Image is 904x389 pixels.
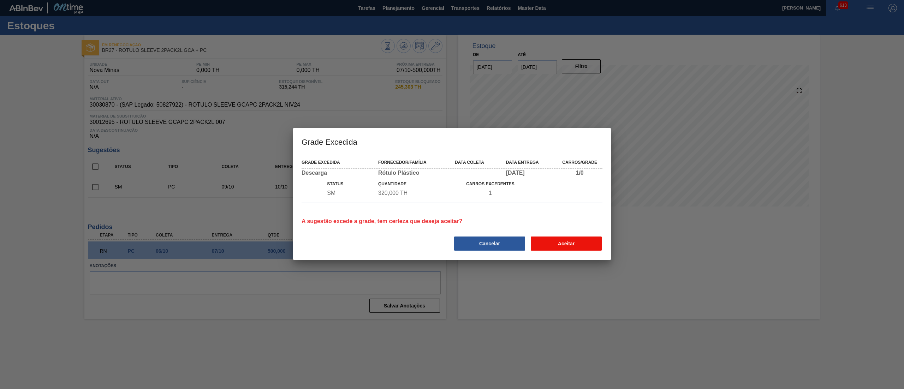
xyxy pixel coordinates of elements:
div: Fornecedor/Família [378,158,449,167]
div: Rótulo Plástico [378,170,449,176]
div: Carros Excedentes [455,180,526,188]
div: Grade Excedida [302,158,373,167]
div: Quantidade [378,180,449,188]
div: 1/0 [557,170,602,176]
div: Quantidade [378,190,449,196]
div: Status [327,180,373,188]
div: Data Entrega [506,158,552,167]
div: [DATE] [506,170,552,176]
div: A sugestão excede a grade, tem certeza que deseja aceitar? [299,208,465,225]
div: Descarga [302,170,373,176]
div: Data coleta [455,158,500,167]
button: Cancelar [454,237,525,251]
div: Carros/Grade [557,158,602,167]
h3: Grade Excedida [293,128,611,155]
div: Status [327,190,373,196]
button: Aceitar [531,237,602,251]
div: Total de Carros Na Sugestão [455,190,526,196]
